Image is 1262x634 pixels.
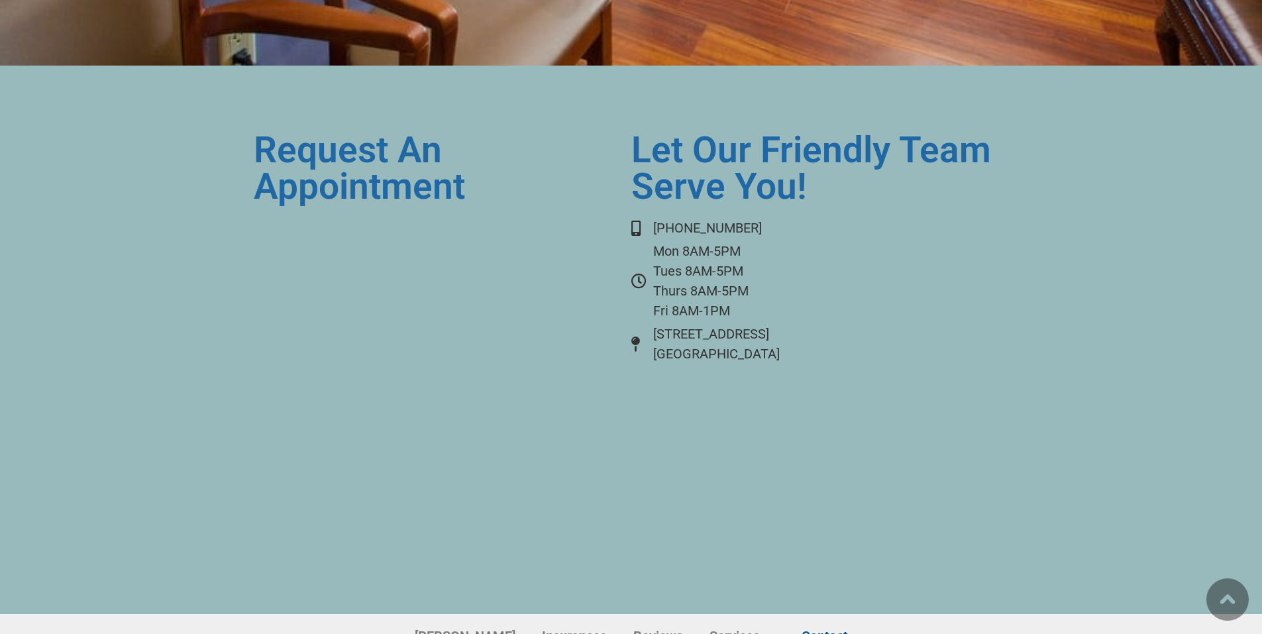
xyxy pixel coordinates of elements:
span: [PHONE_NUMBER] [650,218,762,238]
span: [STREET_ADDRESS] [GEOGRAPHIC_DATA] [650,324,780,364]
h2: Let Our Friendly Team Serve You! [631,132,992,205]
a: [PHONE_NUMBER] [631,218,992,238]
h2: Request an Appointment [254,132,615,205]
span: Mon 8AM-5PM Tues 8AM-5PM Thurs 8AM-5PM Fri 8AM-1PM [650,241,749,321]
